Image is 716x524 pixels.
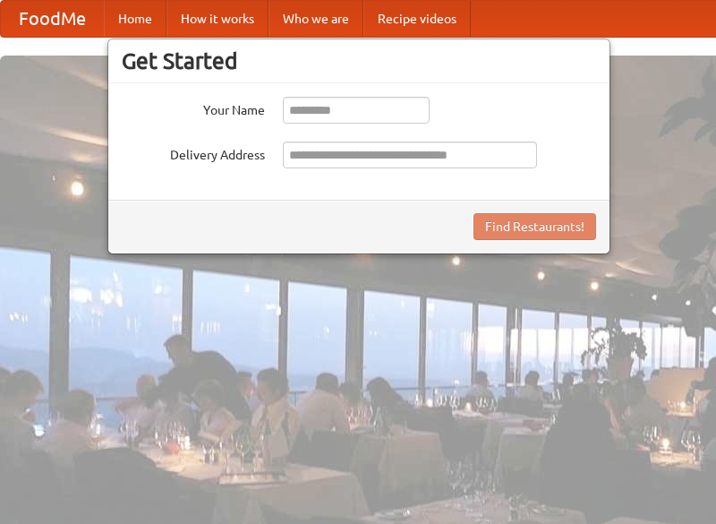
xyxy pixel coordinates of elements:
a: Home [104,1,166,37]
a: FoodMe [1,1,104,37]
label: Delivery Address [122,142,265,164]
h3: Get Started [122,47,596,74]
label: Your Name [122,97,265,119]
button: Find Restaurants! [473,213,596,240]
a: Recipe videos [363,1,471,37]
a: Who we are [268,1,363,37]
a: How it works [166,1,268,37]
